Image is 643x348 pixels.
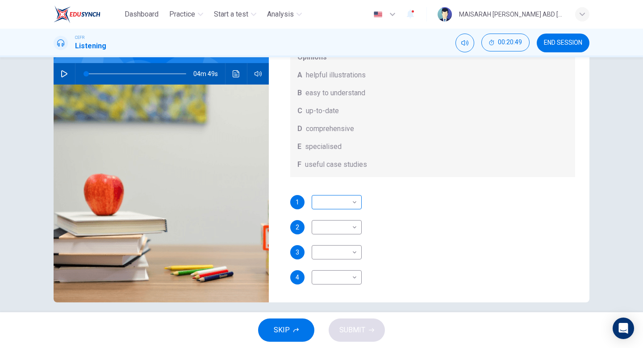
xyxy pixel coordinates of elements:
[166,6,207,22] button: Practice
[455,34,474,52] div: Mute
[210,6,260,22] button: Start a test
[297,141,301,152] span: E
[296,199,299,205] span: 1
[438,7,452,21] img: Profile picture
[613,318,634,339] div: Open Intercom Messenger
[54,85,269,302] img: Work Placements
[296,224,299,230] span: 2
[169,9,195,20] span: Practice
[297,70,302,81] span: A
[274,324,290,336] span: SKIP
[229,63,243,85] button: Click to see the audio transcription
[297,123,302,134] span: D
[296,274,299,280] span: 4
[305,141,342,152] span: specialised
[125,9,159,20] span: Dashboard
[305,88,365,98] span: easy to understand
[121,6,162,22] button: Dashboard
[306,70,366,81] span: helpful illustrations
[305,159,367,170] span: useful case studies
[75,34,84,41] span: CEFR
[306,123,354,134] span: comprehensive
[297,106,302,116] span: C
[267,9,294,20] span: Analysis
[297,52,568,63] span: Opinions
[306,106,339,116] span: up-to-date
[214,9,248,20] span: Start a test
[481,34,530,51] button: 00:20:49
[481,34,530,52] div: Hide
[537,34,589,52] button: END SESSION
[258,318,314,342] button: SKIP
[372,11,384,18] img: en
[54,5,121,23] a: EduSynch logo
[297,88,302,98] span: B
[193,63,225,85] span: 04m 49s
[263,6,305,22] button: Analysis
[54,5,100,23] img: EduSynch logo
[75,41,106,51] h1: Listening
[498,39,522,46] span: 00:20:49
[296,249,299,255] span: 3
[459,9,564,20] div: MAISARAH [PERSON_NAME] ABD [PERSON_NAME]
[297,159,301,170] span: F
[544,39,582,47] span: END SESSION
